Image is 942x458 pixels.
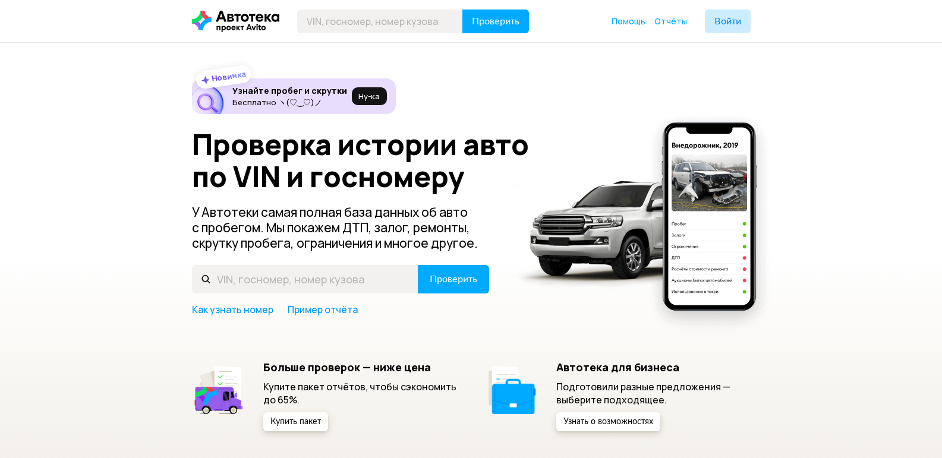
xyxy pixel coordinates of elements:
[232,97,347,107] p: Бесплатно ヽ(♡‿♡)ノ
[288,303,358,316] a: Пример отчёта
[556,380,751,406] p: Подготовили разные предложения — выберите подходящее.
[210,68,247,84] strong: Новинка
[654,15,687,27] a: Отчёты
[472,17,519,26] span: Проверить
[263,380,458,406] p: Купите пакет отчётов, чтобы сэкономить до 65%.
[563,418,653,426] span: Узнать о возможностях
[462,10,529,33] button: Проверить
[705,10,751,33] button: Войти
[612,15,645,27] a: Помощь
[192,265,418,293] input: VIN, госномер, номер кузова
[556,361,751,374] h5: Автотека для бизнеса
[358,91,380,101] span: Ну‑ка
[297,10,463,33] input: VIN, госномер, номер кузова
[263,412,328,431] button: Купить пакет
[192,128,547,192] h1: Проверка истории авто по VIN и госномеру
[232,86,347,96] h6: Узнайте пробег и скрутки
[556,412,660,431] button: Узнать о возможностях
[263,361,458,374] h5: Больше проверок — ниже цена
[192,303,273,316] a: Как узнать номер
[192,204,490,251] p: У Автотеки самая полная база данных об авто с пробегом. Мы покажем ДТП, залог, ремонты, скрутку п...
[270,418,321,426] span: Купить пакет
[714,17,741,26] span: Войти
[418,265,489,293] button: Проверить
[430,274,477,284] span: Проверить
